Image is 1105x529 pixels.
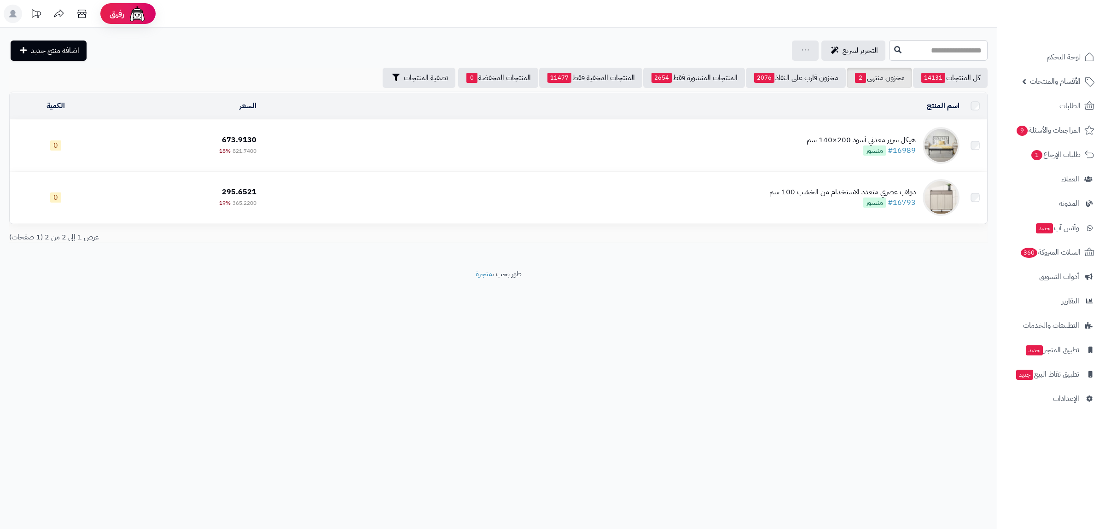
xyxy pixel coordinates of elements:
[1062,295,1079,308] span: التقارير
[1031,150,1042,160] span: 1
[1039,270,1079,283] span: أدوات التسويق
[1025,343,1079,356] span: تطبيق المتجر
[239,100,256,111] a: السعر
[888,145,916,156] a: #16989
[821,41,885,61] a: التحرير لسريع
[923,179,960,216] img: دولاب عصري متعدد الاستخدام من الخشب 100 سم
[458,68,538,88] a: المنتجات المخفضة0
[2,232,499,243] div: عرض 1 إلى 2 من 2 (1 صفحات)
[1003,388,1099,410] a: الإعدادات
[31,45,79,56] span: اضافة منتج جديد
[1003,266,1099,288] a: أدوات التسويق
[539,68,642,88] a: المنتجات المخفية فقط11477
[863,198,886,208] span: منشور
[754,73,774,83] span: 2076
[1003,192,1099,215] a: المدونة
[233,147,256,155] span: 821.7400
[651,73,672,83] span: 2654
[1035,221,1079,234] span: وآتس آب
[1047,51,1081,64] span: لوحة التحكم
[1003,217,1099,239] a: وآتس آبجديد
[643,68,745,88] a: المنتجات المنشورة فقط2654
[1026,345,1043,355] span: جديد
[1036,223,1053,233] span: جديد
[1015,368,1079,381] span: تطبيق نقاط البيع
[11,41,87,61] a: اضافة منتج جديد
[1003,314,1099,337] a: التطبيقات والخدمات
[1021,248,1037,258] span: 360
[927,100,960,111] a: اسم المنتج
[888,197,916,208] a: #16793
[1053,392,1079,405] span: الإعدادات
[128,5,146,23] img: ai-face.png
[1020,246,1081,259] span: السلات المتروكة
[50,140,61,151] span: 0
[1059,99,1081,112] span: الطلبات
[921,73,945,83] span: 14131
[110,8,124,19] span: رفيق
[769,187,916,198] div: دولاب عصري متعدد الاستخدام من الخشب 100 سم
[1003,144,1099,166] a: طلبات الإرجاع1
[383,68,455,88] button: تصفية المنتجات
[746,68,846,88] a: مخزون قارب على النفاذ2076
[222,134,256,145] span: 673.9130
[855,73,866,83] span: 2
[1003,119,1099,141] a: المراجعات والأسئلة9
[847,68,912,88] a: مخزون منتهي2
[1003,95,1099,117] a: الطلبات
[1003,339,1099,361] a: تطبيق المتجرجديد
[1017,126,1028,136] span: 9
[843,45,878,56] span: التحرير لسريع
[47,100,65,111] a: الكمية
[1003,290,1099,312] a: التقارير
[50,192,61,203] span: 0
[219,199,231,207] span: 19%
[222,186,256,198] span: 295.6521
[1061,173,1079,186] span: العملاء
[1016,124,1081,137] span: المراجعات والأسئلة
[913,68,988,88] a: كل المنتجات14131
[1030,75,1081,88] span: الأقسام والمنتجات
[466,73,477,83] span: 0
[1003,241,1099,263] a: السلات المتروكة360
[1016,370,1033,380] span: جديد
[404,72,448,83] span: تصفية المنتجات
[219,147,231,155] span: 18%
[476,268,492,279] a: متجرة
[923,127,960,164] img: هيكل سرير معدني أسود 200×140 سم
[547,73,571,83] span: 11477
[1003,46,1099,68] a: لوحة التحكم
[807,135,916,145] div: هيكل سرير معدني أسود 200×140 سم
[863,145,886,156] span: منشور
[1003,168,1099,190] a: العملاء
[1003,363,1099,385] a: تطبيق نقاط البيعجديد
[233,199,256,207] span: 365.2200
[1030,148,1081,161] span: طلبات الإرجاع
[1059,197,1079,210] span: المدونة
[24,5,47,25] a: تحديثات المنصة
[1023,319,1079,332] span: التطبيقات والخدمات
